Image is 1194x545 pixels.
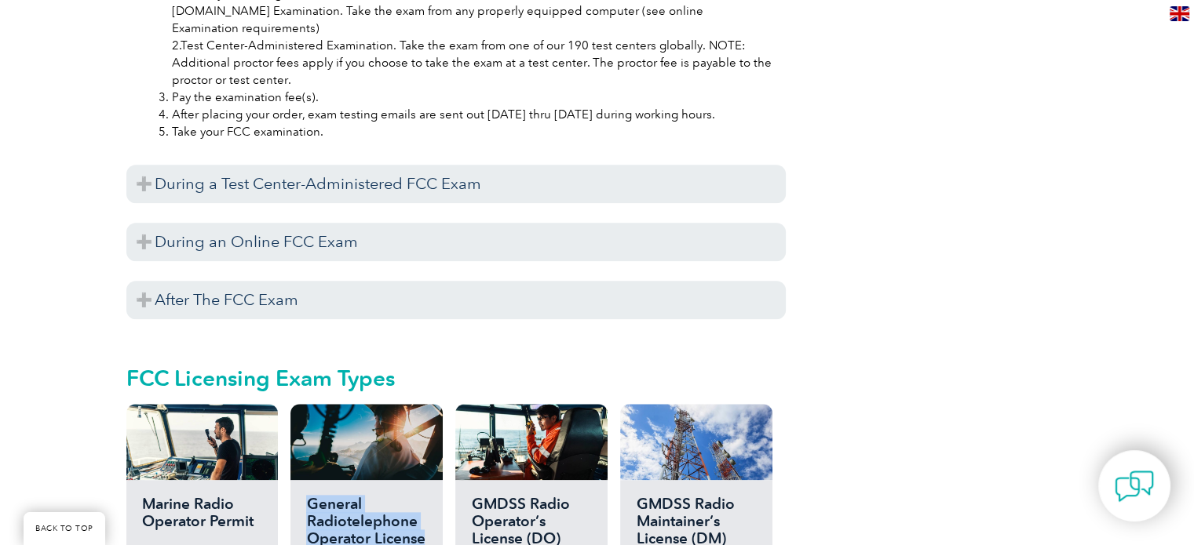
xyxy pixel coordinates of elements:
[126,223,786,261] h3: During an Online FCC Exam
[172,106,772,123] li: After placing your order, exam testing emails are sent out [DATE] thru [DATE] during working hours.
[24,512,105,545] a: BACK TO TOP
[1170,6,1189,21] img: en
[126,365,786,391] h2: FCC Licensing Exam Types
[126,165,786,203] h3: During a Test Center-Administered FCC Exam
[1115,467,1154,506] img: contact-chat.png
[126,281,786,319] h3: After The FCC Exam
[172,89,772,106] li: Pay the examination fee(s).
[172,123,772,140] li: Take your FCC examination.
